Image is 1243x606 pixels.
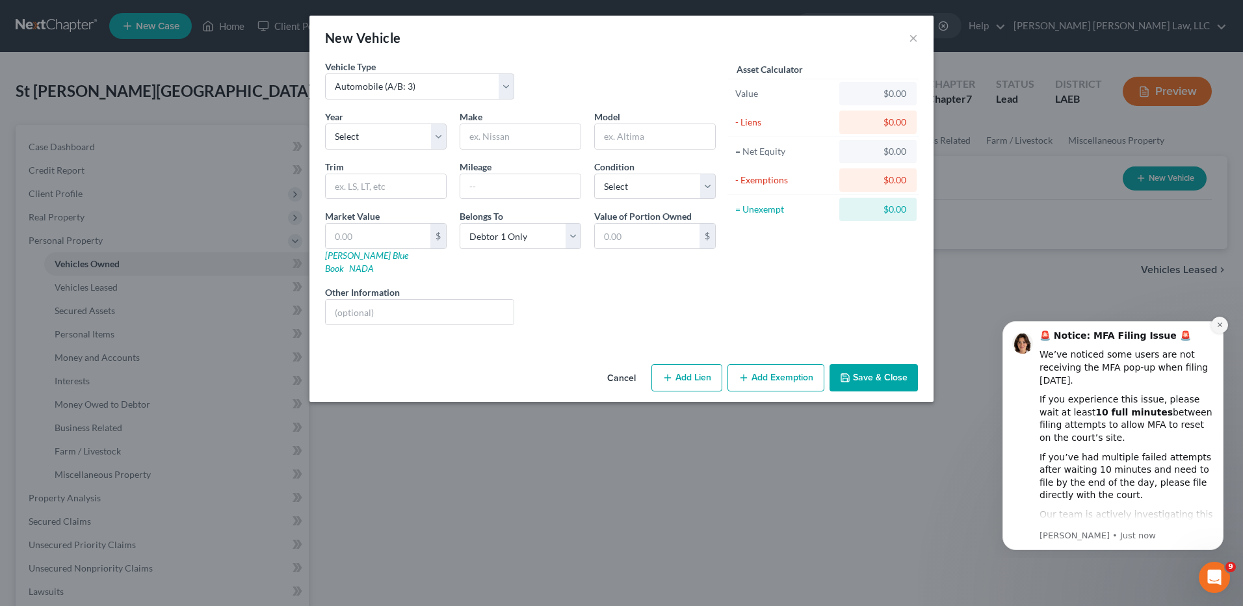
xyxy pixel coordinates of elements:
[595,224,700,248] input: 0.00
[325,110,343,124] label: Year
[325,29,400,47] div: New Vehicle
[594,209,692,223] label: Value of Portion Owned
[349,263,374,274] a: NADA
[460,211,503,222] span: Belongs To
[594,160,635,174] label: Condition
[850,116,906,129] div: $0.00
[727,364,824,391] button: Add Exemption
[325,160,344,174] label: Trim
[430,224,446,248] div: $
[326,224,430,248] input: 0.00
[325,285,400,299] label: Other Information
[1199,562,1230,593] iframe: Intercom live chat
[737,62,803,76] label: Asset Calculator
[983,310,1243,558] iframe: Intercom notifications message
[735,145,833,158] div: = Net Equity
[700,224,715,248] div: $
[909,30,918,46] button: ×
[460,124,581,149] input: ex. Nissan
[595,124,715,149] input: ex. Altima
[735,203,833,216] div: = Unexempt
[850,203,906,216] div: $0.00
[735,116,833,129] div: - Liens
[460,111,482,122] span: Make
[651,364,722,391] button: Add Lien
[326,300,514,324] input: (optional)
[597,365,646,391] button: Cancel
[850,145,906,158] div: $0.00
[735,87,833,100] div: Value
[460,160,491,174] label: Mileage
[325,250,408,274] a: [PERSON_NAME] Blue Book
[460,174,581,199] input: --
[326,174,446,199] input: ex. LS, LT, etc
[850,174,906,187] div: $0.00
[594,110,620,124] label: Model
[1225,562,1236,572] span: 9
[325,60,376,73] label: Vehicle Type
[850,87,906,100] div: $0.00
[830,364,918,391] button: Save & Close
[325,209,380,223] label: Market Value
[735,174,833,187] div: - Exemptions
